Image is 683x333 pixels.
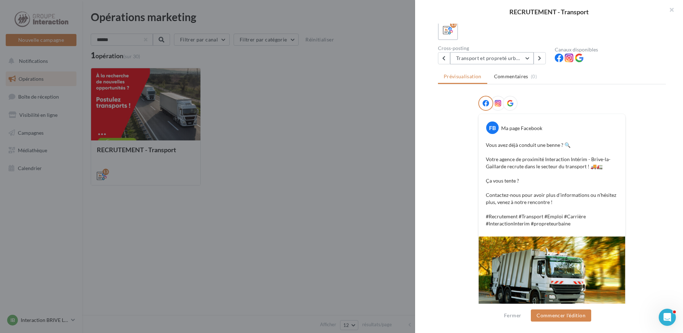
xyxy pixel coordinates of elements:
p: Vous avez déjà conduit une benne ? 🔍 Votre agence de proximité Interaction Intérim - Brive-la-Gai... [486,141,618,227]
div: RECRUTEMENT - Transport [427,9,672,15]
button: Transport et propreté urbaine [450,52,534,64]
div: Ma page Facebook [501,125,542,132]
button: Fermer [501,311,524,320]
div: 13 [450,21,457,28]
div: Canaux disponibles [555,47,666,52]
iframe: Intercom live chat [659,309,676,326]
div: FB [486,121,499,134]
div: Cross-posting [438,46,549,51]
button: Commencer l'édition [531,309,591,322]
span: (0) [531,74,537,79]
span: Commentaires [494,73,528,80]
